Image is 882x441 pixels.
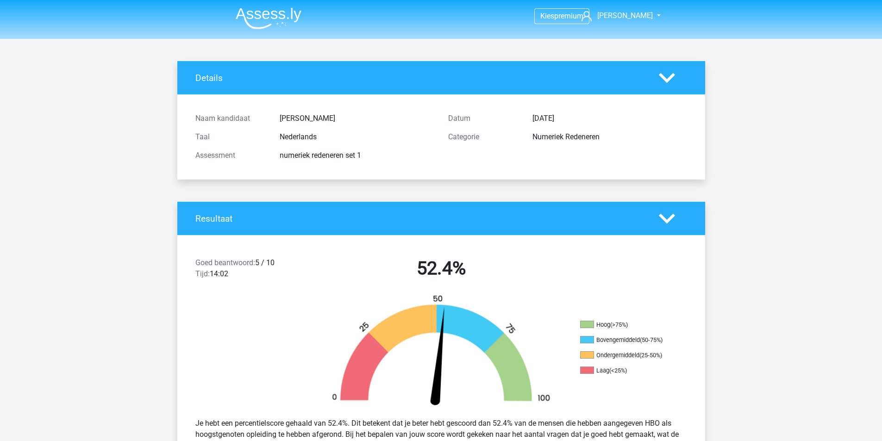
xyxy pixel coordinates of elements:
[639,352,662,359] div: (25-50%)
[195,269,210,278] span: Tijd:
[188,257,315,283] div: 5 / 10 14:02
[188,150,273,161] div: Assessment
[188,131,273,143] div: Taal
[609,367,627,374] div: (<25%)
[580,336,673,344] li: Bovengemiddeld
[525,113,694,124] div: [DATE]
[273,131,441,143] div: Nederlands
[580,366,673,375] li: Laag
[188,113,273,124] div: Naam kandidaat
[554,12,583,20] span: premium
[441,113,525,124] div: Datum
[273,113,441,124] div: [PERSON_NAME]
[195,73,645,83] h4: Details
[597,11,653,20] span: [PERSON_NAME]
[525,131,694,143] div: Numeriek Redeneren
[322,257,561,280] h2: 52.4%
[640,336,663,343] div: (50-75%)
[273,150,441,161] div: numeriek redeneren set 1
[195,258,255,267] span: Goed beantwoord:
[610,321,628,328] div: (>75%)
[535,10,589,22] a: Kiespremium
[316,294,566,410] img: 52.8b68ec439ee3.png
[236,7,301,29] img: Assessly
[580,321,673,329] li: Hoog
[441,131,525,143] div: Categorie
[540,12,554,20] span: Kies
[580,351,673,360] li: Ondergemiddeld
[195,213,645,224] h4: Resultaat
[578,10,654,21] a: [PERSON_NAME]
